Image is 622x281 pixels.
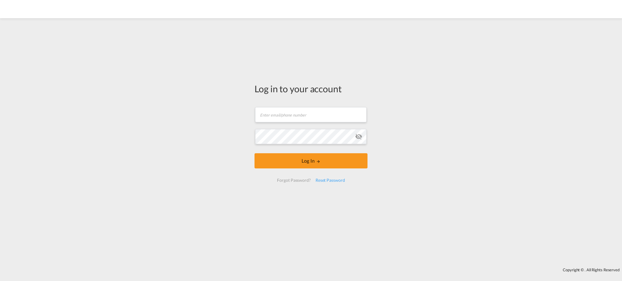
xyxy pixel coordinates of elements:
md-icon: icon-eye-off [355,133,362,140]
input: Enter email/phone number [255,107,367,122]
div: Log in to your account [255,82,367,95]
button: LOGIN [255,153,367,168]
div: Forgot Password? [275,175,313,186]
div: Reset Password [313,175,347,186]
